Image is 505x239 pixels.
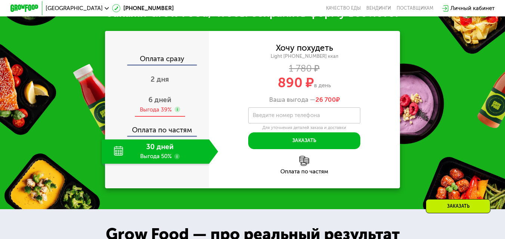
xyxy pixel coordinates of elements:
a: [PHONE_NUMBER] [112,4,174,13]
div: Выгода 39% [140,106,172,114]
div: поставщикам [397,6,433,11]
span: 890 ₽ [278,75,314,91]
div: Оплата по частям [209,169,400,174]
div: Для уточнения деталей заказа и доставки [248,125,360,130]
a: Качество еды [326,6,361,11]
div: Ваша выгода — [209,96,400,104]
span: [GEOGRAPHIC_DATA] [46,6,103,11]
div: Хочу похудеть [276,44,333,52]
div: Оплата по частям [106,120,209,136]
div: Заказать [426,199,490,213]
span: 26 700 [315,96,336,103]
label: Введите номер телефона [253,113,320,117]
a: Вендинги [366,6,391,11]
span: ₽ [315,96,340,104]
button: Заказать [248,132,360,149]
div: 1 780 ₽ [209,65,400,73]
img: l6xcnZfty9opOoJh.png [299,156,309,166]
span: в день [314,82,331,89]
div: Личный кабинет [450,4,495,13]
div: Оплата сразу [106,56,209,65]
span: 2 дня [151,75,169,84]
div: Light [PHONE_NUMBER] ккал [209,53,400,60]
span: 6 дней [148,95,171,104]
